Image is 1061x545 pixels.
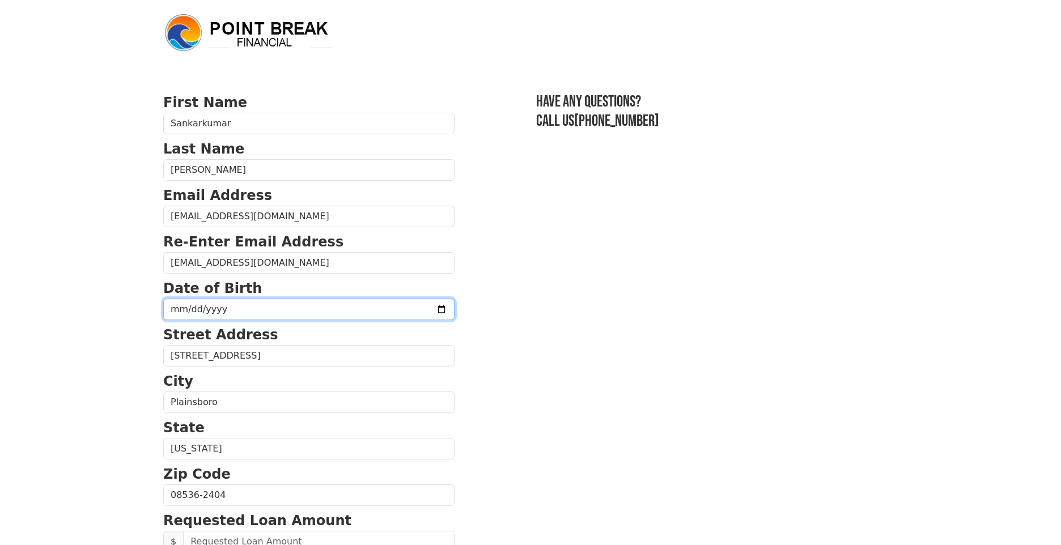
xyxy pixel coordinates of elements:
[163,95,247,110] strong: First Name
[163,141,244,157] strong: Last Name
[163,206,455,227] input: Email Address
[163,420,205,436] strong: State
[574,112,659,130] a: [PHONE_NUMBER]
[163,513,351,529] strong: Requested Loan Amount
[163,113,455,134] input: First Name
[163,466,231,482] strong: Zip Code
[163,484,455,506] input: Zip Code
[163,234,343,250] strong: Re-Enter Email Address
[163,252,455,274] input: Re-Enter Email Address
[163,188,272,203] strong: Email Address
[163,373,193,389] strong: City
[163,391,455,413] input: City
[163,327,278,343] strong: Street Address
[163,345,455,367] input: Street Address
[163,280,262,296] strong: Date of Birth
[536,112,898,131] h3: Call us
[163,159,455,181] input: Last Name
[163,12,333,53] img: logo.png
[536,92,898,112] h3: Have any questions?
